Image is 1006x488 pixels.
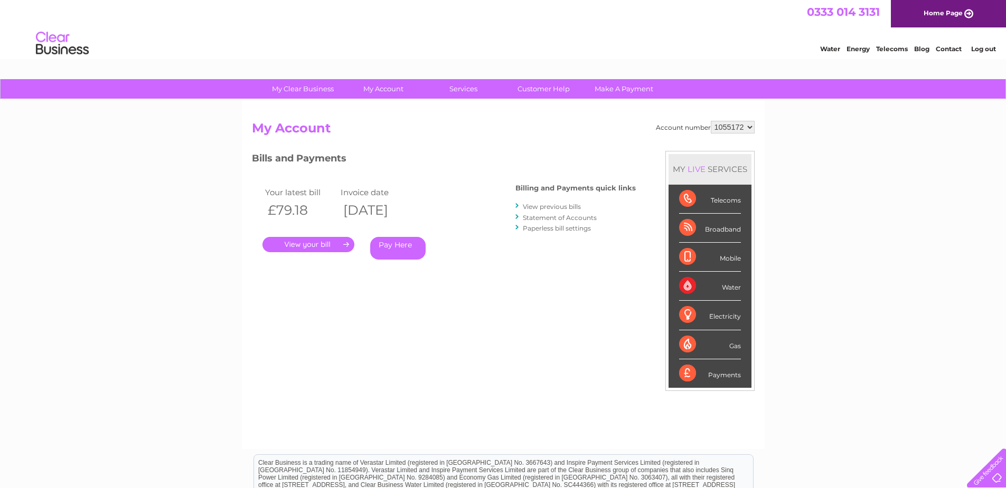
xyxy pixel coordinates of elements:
[847,45,870,53] a: Energy
[338,185,414,199] td: Invoice date
[914,45,929,53] a: Blog
[971,45,996,53] a: Log out
[338,199,414,221] th: [DATE]
[936,45,962,53] a: Contact
[679,214,741,243] div: Broadband
[370,237,426,260] a: Pay Here
[580,79,667,99] a: Make A Payment
[523,214,597,222] a: Statement of Accounts
[679,330,741,359] div: Gas
[679,301,741,330] div: Electricity
[669,154,751,184] div: MY SERVICES
[252,121,755,141] h2: My Account
[820,45,840,53] a: Water
[500,79,587,99] a: Customer Help
[523,224,591,232] a: Paperless bill settings
[259,79,346,99] a: My Clear Business
[262,237,354,252] a: .
[685,164,708,174] div: LIVE
[876,45,908,53] a: Telecoms
[420,79,507,99] a: Services
[35,27,89,60] img: logo.png
[262,199,339,221] th: £79.18
[679,359,741,388] div: Payments
[515,184,636,192] h4: Billing and Payments quick links
[340,79,427,99] a: My Account
[262,185,339,199] td: Your latest bill
[679,243,741,272] div: Mobile
[252,151,636,169] h3: Bills and Payments
[807,5,880,18] a: 0333 014 3131
[523,203,581,210] a: View previous bills
[254,6,753,51] div: Clear Business is a trading name of Verastar Limited (registered in [GEOGRAPHIC_DATA] No. 3667643...
[679,272,741,301] div: Water
[656,121,755,133] div: Account number
[679,185,741,214] div: Telecoms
